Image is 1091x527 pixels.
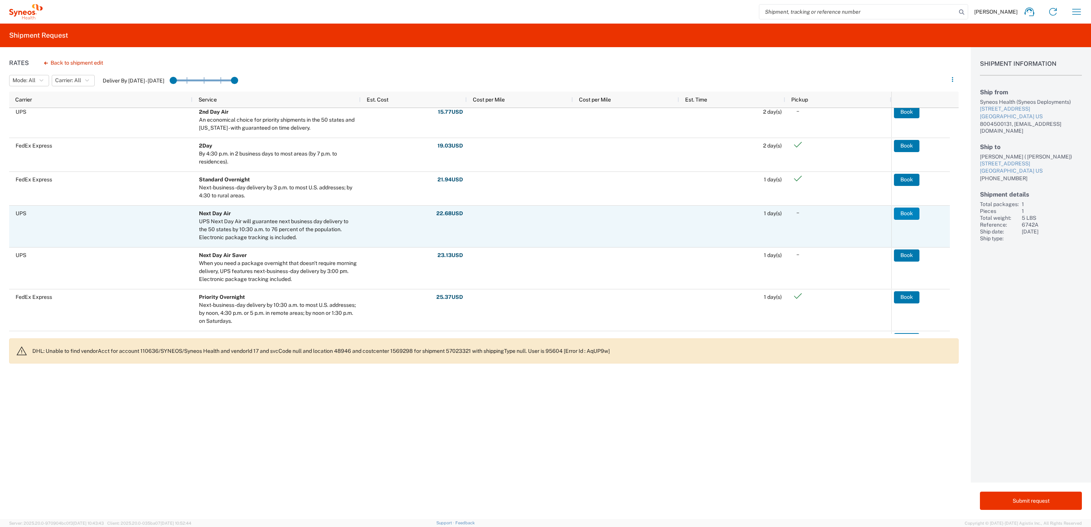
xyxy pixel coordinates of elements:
span: Pickup [791,97,808,103]
h2: Shipment Request [9,31,68,40]
span: 1 day(s) [764,252,782,258]
button: 21.94USD [437,174,463,186]
div: Reference: [980,221,1019,228]
h1: Rates [9,59,29,67]
a: Feedback [455,521,475,525]
span: FedEx Express [16,294,52,300]
div: 1 [1022,201,1082,208]
button: Mode: All [9,75,49,86]
span: Mode: All [13,77,35,84]
span: Carrier: All [55,77,81,84]
div: By 4:30 p.m. in 2 business days to most areas (by 7 p.m. to residences). [199,150,357,166]
div: Total packages: [980,201,1019,208]
a: [STREET_ADDRESS][GEOGRAPHIC_DATA] US [980,105,1082,120]
div: 1 [1022,208,1082,214]
span: [DATE] 10:52:44 [161,521,191,525]
b: 2nd Day Air [199,109,229,115]
button: Book [894,106,919,118]
div: [STREET_ADDRESS] [980,105,1082,113]
span: 1 day(s) [764,210,782,216]
button: Carrier: All [52,75,95,86]
span: Server: 2025.20.0-970904bc0f3 [9,521,104,525]
span: Est. Time [685,97,707,103]
div: Next-business-day delivery by 10:30 a.m. to most U.S. addresses; by noon, 4:30 p.m. or 5 p.m. in ... [199,301,357,325]
div: Next-business-day delivery by 3 p.m. to most U.S. addresses; by 4:30 to rural areas. [199,184,357,200]
button: 19.03USD [437,140,463,152]
span: 2 day(s) [763,143,782,149]
b: Standard Overnight [199,176,250,183]
strong: 19.03 USD [437,142,463,149]
div: Pieces [980,208,1019,214]
button: Book [894,208,919,220]
div: [STREET_ADDRESS] [980,160,1082,168]
label: Deliver By [DATE] - [DATE] [103,77,164,84]
span: [PERSON_NAME] [974,8,1018,15]
button: Book [894,249,919,262]
button: 25.37USD [436,291,463,303]
button: 23.13USD [437,249,463,262]
span: Client: 2025.20.0-035ba07 [107,521,191,525]
a: Support [436,521,455,525]
div: Ship date: [980,228,1019,235]
p: DHL: Unable to find vendorAcct for account 110636/SYNEOS/Syneos Health and vendorId 17 and svcCod... [32,348,952,354]
b: 2Day [199,143,212,149]
span: 1 day(s) [764,294,782,300]
strong: 23.13 USD [437,252,463,259]
h2: Ship to [980,143,1082,151]
div: [GEOGRAPHIC_DATA] US [980,113,1082,121]
div: [DATE] [1022,228,1082,235]
span: 2 day(s) [763,109,782,115]
span: UPS [16,252,26,258]
div: 6742A [1022,221,1082,228]
div: [PERSON_NAME] ( [PERSON_NAME]) [980,153,1082,160]
button: Book [894,140,919,152]
button: Book [894,291,919,303]
span: 1 day(s) [764,176,782,183]
button: Submit request [980,492,1082,510]
span: Cost per Mile [579,97,611,103]
h2: Shipment details [980,191,1082,198]
button: Back to shipment edit [38,56,109,70]
div: 5 LBS [1022,214,1082,221]
button: 15.77USD [437,106,463,118]
div: [PHONE_NUMBER] [980,175,1082,182]
button: 22.68USD [436,208,463,220]
b: Next Day Air Saver [199,252,247,258]
a: [STREET_ADDRESS][GEOGRAPHIC_DATA] US [980,160,1082,175]
h2: Ship from [980,89,1082,96]
span: Est. Cost [367,97,388,103]
span: UPS [16,109,26,115]
div: [GEOGRAPHIC_DATA] US [980,167,1082,175]
div: Total weight: [980,214,1019,221]
b: Next Day Air [199,210,231,216]
input: Shipment, tracking or reference number [759,5,956,19]
div: Syneos Health (Syneos Deployments) [980,98,1082,105]
span: FedEx Express [16,176,52,183]
strong: 25.37 USD [436,294,463,301]
span: Cost per Mile [473,97,505,103]
div: When you need a package overnight that doesn't require morning delivery, UPS features next-busine... [199,259,357,283]
span: Carrier [15,97,32,103]
div: An economical choice for priority shipments in the 50 states and Puerto Rico - with guaranteed on... [199,116,357,132]
span: UPS [16,210,26,216]
strong: 21.94 USD [437,176,463,183]
span: FedEx Express [16,143,52,149]
div: 8004500131, [EMAIL_ADDRESS][DOMAIN_NAME] [980,121,1082,134]
span: Copyright © [DATE]-[DATE] Agistix Inc., All Rights Reserved [965,520,1082,527]
strong: 15.77 USD [438,108,463,116]
button: Book [894,174,919,186]
div: UPS Next Day Air will guarantee next business day delivery to the 50 states by 10:30 a.m. to 76 p... [199,217,357,241]
button: Book [894,333,919,345]
span: Service [199,97,217,103]
b: Priority Overnight [199,294,245,300]
strong: 22.68 USD [436,210,463,217]
div: Ship type: [980,235,1019,242]
span: [DATE] 10:43:43 [73,521,104,525]
h1: Shipment Information [980,60,1082,76]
